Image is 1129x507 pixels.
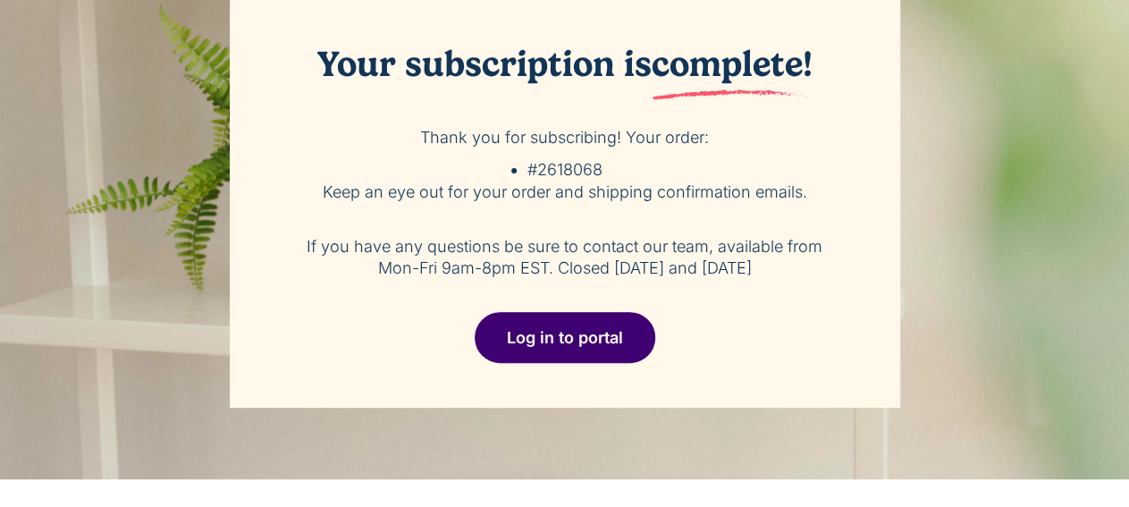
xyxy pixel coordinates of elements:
[292,127,838,148] p: Thank you for subscribing! Your order:
[292,182,838,203] p: Keep an eye out for your order and shipping confirmation emails.
[292,43,838,100] h2: Your subscription is
[475,312,655,363] a: Log in to portal
[527,160,602,179] span: #2618068
[292,236,838,279] p: If you have any questions be sure to contact our team, available from Mon-Fri 9am-8pm EST. Closed...
[652,43,813,100] span: complete!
